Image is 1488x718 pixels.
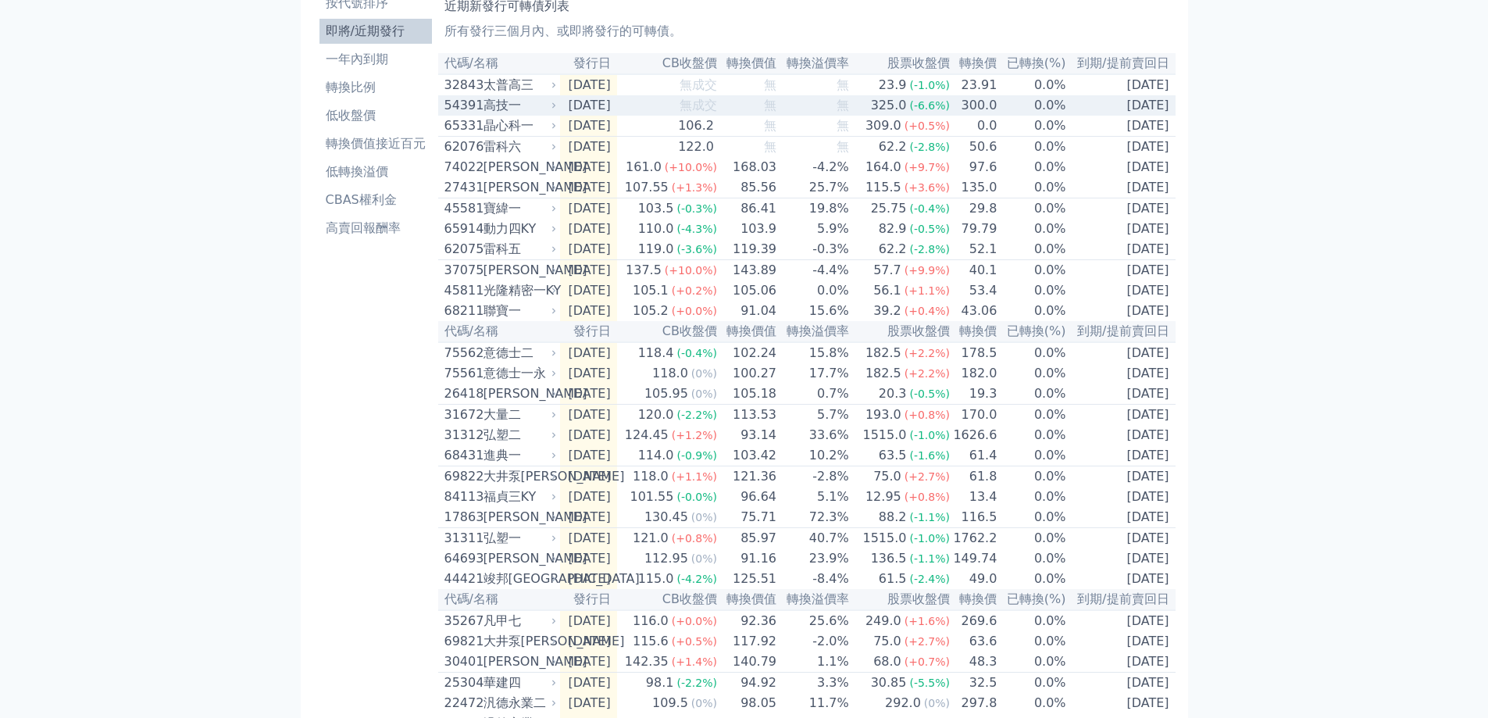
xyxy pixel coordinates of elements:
[1067,280,1176,301] td: [DATE]
[862,344,905,363] div: 182.5
[951,198,997,220] td: 29.8
[641,384,691,403] div: 105.95
[862,178,905,197] div: 115.5
[905,367,950,380] span: (+2.2%)
[1067,528,1176,549] td: [DATE]
[672,429,717,441] span: (+1.2%)
[909,223,950,235] span: (-0.5%)
[859,426,909,445] div: 1515.0
[484,240,554,259] div: 雷科五
[560,157,617,177] td: [DATE]
[319,159,432,184] a: 低轉換溢價
[444,178,480,197] div: 27431
[905,120,950,132] span: (+0.5%)
[484,529,554,548] div: 弘塑一
[675,116,717,135] div: 106.2
[1067,301,1176,321] td: [DATE]
[484,199,554,218] div: 寶緯一
[718,260,777,281] td: 143.89
[560,405,617,426] td: [DATE]
[777,405,850,426] td: 5.7%
[870,302,905,320] div: 39.2
[319,103,432,128] a: 低收盤價
[560,137,617,158] td: [DATE]
[862,116,905,135] div: 309.0
[1067,342,1176,363] td: [DATE]
[951,157,997,177] td: 97.6
[905,284,950,297] span: (+1.1%)
[484,446,554,465] div: 進典一
[1067,177,1176,198] td: [DATE]
[777,321,850,342] th: 轉換溢價率
[665,264,717,277] span: (+10.0%)
[876,384,910,403] div: 20.3
[951,219,997,239] td: 79.79
[1067,74,1176,95] td: [DATE]
[764,139,776,154] span: 無
[444,426,480,445] div: 31312
[718,198,777,220] td: 86.41
[876,138,910,156] div: 62.2
[319,50,432,69] li: 一年內到期
[951,321,997,342] th: 轉換價
[560,260,617,281] td: [DATE]
[1067,487,1176,507] td: [DATE]
[1067,157,1176,177] td: [DATE]
[951,342,997,363] td: 178.5
[777,198,850,220] td: 19.8%
[1067,95,1176,116] td: [DATE]
[777,528,850,549] td: 40.7%
[444,446,480,465] div: 68431
[718,445,777,466] td: 103.42
[484,281,554,300] div: 光隆精密一KY
[680,98,717,113] span: 無成交
[484,488,554,506] div: 福貞三KY
[1067,321,1176,342] th: 到期/提前賣回日
[630,529,672,548] div: 121.0
[997,95,1066,116] td: 0.0%
[672,305,717,317] span: (+0.0%)
[672,284,717,297] span: (+0.2%)
[484,116,554,135] div: 晶心科一
[319,22,432,41] li: 即將/近期發行
[635,344,677,363] div: 118.4
[837,118,849,133] span: 無
[951,528,997,549] td: 1762.2
[951,53,997,74] th: 轉換價
[319,163,432,181] li: 低轉換溢價
[444,116,480,135] div: 65331
[444,302,480,320] div: 68211
[718,384,777,405] td: 105.18
[635,240,677,259] div: 119.0
[665,161,717,173] span: (+10.0%)
[718,548,777,569] td: 91.16
[560,425,617,445] td: [DATE]
[560,548,617,569] td: [DATE]
[862,405,905,424] div: 193.0
[444,76,480,95] div: 32843
[859,529,909,548] div: 1515.0
[777,177,850,198] td: 25.7%
[764,98,776,113] span: 無
[444,405,480,424] div: 31672
[319,106,432,125] li: 低收盤價
[484,344,554,363] div: 意德士二
[718,425,777,445] td: 93.14
[560,507,617,528] td: [DATE]
[444,138,480,156] div: 62076
[876,240,910,259] div: 62.2
[997,301,1066,321] td: 0.0%
[675,138,717,156] div: 122.0
[777,157,850,177] td: -4.2%
[1067,384,1176,405] td: [DATE]
[718,321,777,342] th: 轉換價值
[319,191,432,209] li: CBAS權利金
[951,239,997,260] td: 52.1
[764,77,776,92] span: 無
[444,344,480,363] div: 75562
[997,528,1066,549] td: 0.0%
[997,280,1066,301] td: 0.0%
[319,47,432,72] a: 一年內到期
[444,467,480,486] div: 69822
[777,301,850,321] td: 15.6%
